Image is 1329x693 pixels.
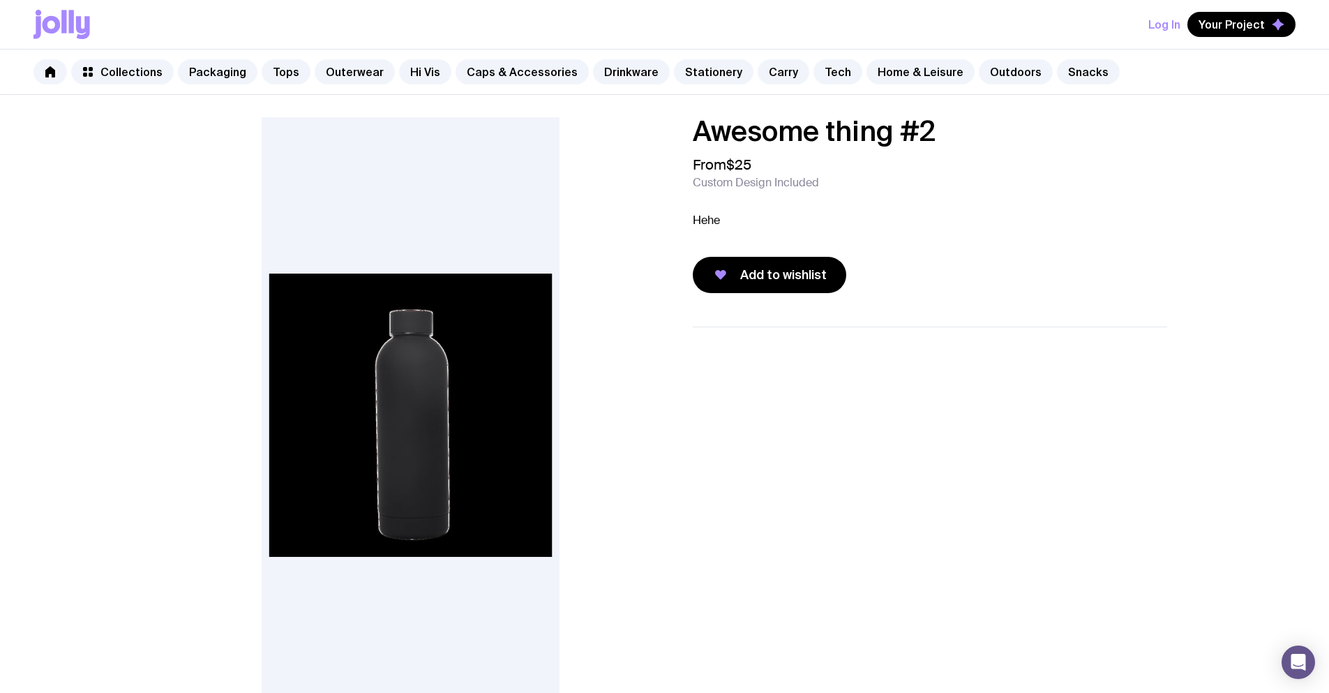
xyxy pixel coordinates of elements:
a: Packaging [178,59,257,84]
a: Drinkware [593,59,670,84]
a: Home & Leisure [866,59,975,84]
span: Collections [100,65,163,79]
a: Tech [813,59,862,84]
a: Carry [758,59,809,84]
a: Tops [262,59,310,84]
a: Caps & Accessories [456,59,589,84]
button: Your Project [1187,12,1296,37]
a: Outerwear [315,59,395,84]
a: Snacks [1057,59,1120,84]
a: Outdoors [979,59,1053,84]
p: Hehe [693,212,936,229]
h1: Awesome thing #2 [693,117,936,145]
button: Add to wishlist [693,257,846,293]
span: $25 [726,156,751,174]
span: Custom Design Included [693,176,819,190]
a: Stationery [674,59,753,84]
span: Your Project [1199,17,1265,31]
a: Collections [71,59,174,84]
span: From [693,156,751,173]
a: Hi Vis [399,59,451,84]
span: Add to wishlist [740,267,827,283]
div: Open Intercom Messenger [1282,646,1315,679]
button: Log In [1148,12,1180,37]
